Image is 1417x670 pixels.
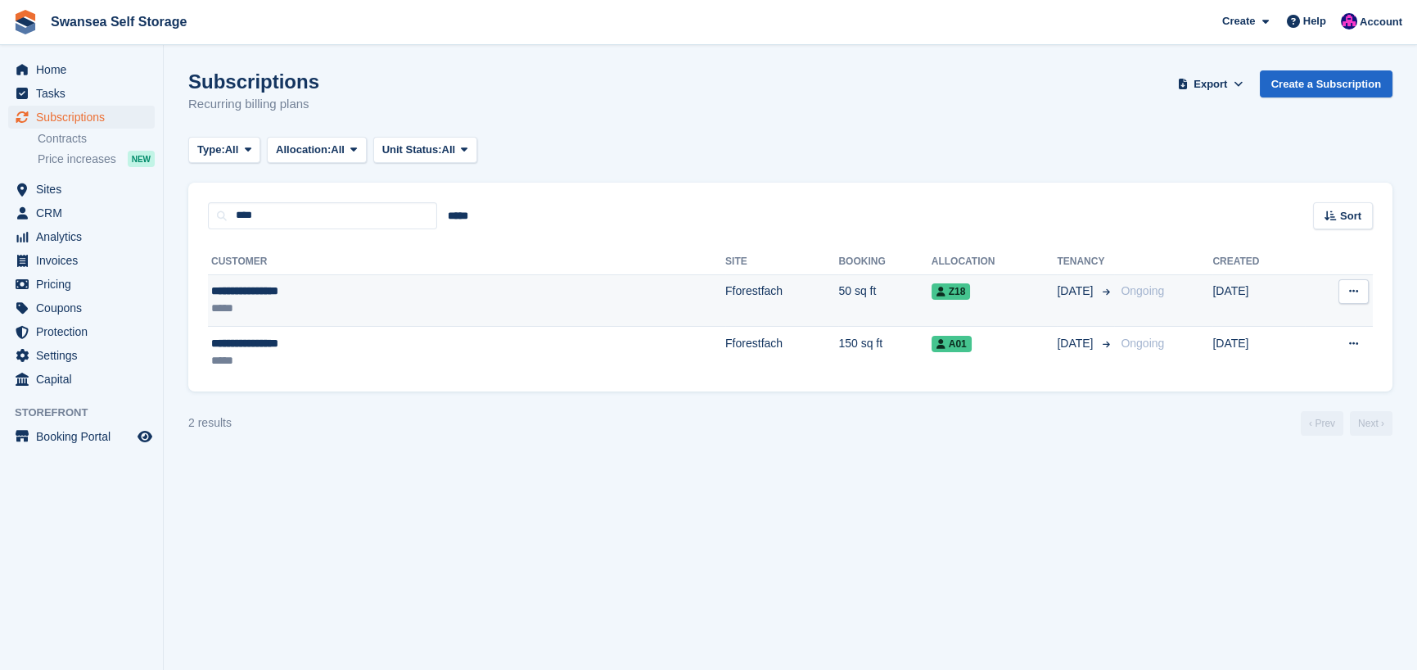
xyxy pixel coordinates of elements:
[1297,411,1396,436] nav: Page
[838,274,931,327] td: 50 sq ft
[188,137,260,164] button: Type: All
[38,152,116,167] span: Price increases
[1212,249,1305,275] th: Created
[36,178,134,201] span: Sites
[8,368,155,391] a: menu
[725,327,838,378] td: Fforestfach
[1121,337,1164,350] span: Ongoing
[1194,76,1227,93] span: Export
[725,274,838,327] td: Fforestfach
[36,225,134,248] span: Analytics
[1360,14,1402,30] span: Account
[36,425,134,448] span: Booking Portal
[38,131,155,147] a: Contracts
[188,95,319,114] p: Recurring billing plans
[36,320,134,343] span: Protection
[932,336,972,352] span: A01
[838,327,931,378] td: 150 sq ft
[8,273,155,296] a: menu
[13,10,38,34] img: stora-icon-8386f47178a22dfd0bd8f6a31ec36ba5ce8667c1dd55bd0f319d3a0aa187defe.svg
[1121,284,1164,297] span: Ongoing
[36,106,134,129] span: Subscriptions
[36,201,134,224] span: CRM
[8,201,155,224] a: menu
[8,344,155,367] a: menu
[442,142,456,158] span: All
[1303,13,1326,29] span: Help
[1212,274,1305,327] td: [DATE]
[128,151,155,167] div: NEW
[8,58,155,81] a: menu
[1340,208,1361,224] span: Sort
[36,249,134,272] span: Invoices
[1057,283,1096,300] span: [DATE]
[1350,411,1392,436] a: Next
[8,82,155,105] a: menu
[8,249,155,272] a: menu
[8,425,155,448] a: menu
[44,8,193,35] a: Swansea Self Storage
[197,142,225,158] span: Type:
[1301,411,1343,436] a: Previous
[1175,70,1247,97] button: Export
[8,320,155,343] a: menu
[188,414,232,432] div: 2 results
[135,427,155,446] a: Preview store
[1057,335,1096,352] span: [DATE]
[36,273,134,296] span: Pricing
[373,137,477,164] button: Unit Status: All
[208,249,725,275] th: Customer
[1341,13,1357,29] img: Donna Davies
[225,142,239,158] span: All
[8,225,155,248] a: menu
[8,178,155,201] a: menu
[1057,249,1114,275] th: Tenancy
[36,344,134,367] span: Settings
[932,283,971,300] span: Z18
[1260,70,1392,97] a: Create a Subscription
[36,58,134,81] span: Home
[8,106,155,129] a: menu
[8,297,155,319] a: menu
[725,249,838,275] th: Site
[276,142,331,158] span: Allocation:
[838,249,931,275] th: Booking
[267,137,367,164] button: Allocation: All
[188,70,319,93] h1: Subscriptions
[932,249,1058,275] th: Allocation
[1212,327,1305,378] td: [DATE]
[36,82,134,105] span: Tasks
[36,368,134,391] span: Capital
[38,150,155,168] a: Price increases NEW
[1222,13,1255,29] span: Create
[15,405,163,421] span: Storefront
[36,297,134,319] span: Coupons
[331,142,345,158] span: All
[382,142,442,158] span: Unit Status:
